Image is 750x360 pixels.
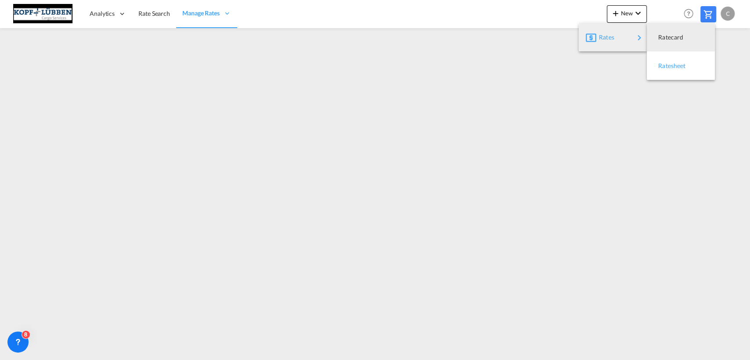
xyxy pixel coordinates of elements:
[658,57,668,75] span: Ratesheet
[654,55,708,77] div: Ratesheet
[658,29,668,46] span: Ratecard
[599,29,609,46] span: Rates
[654,26,708,48] div: Ratecard
[634,32,645,43] md-icon: icon-chevron-right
